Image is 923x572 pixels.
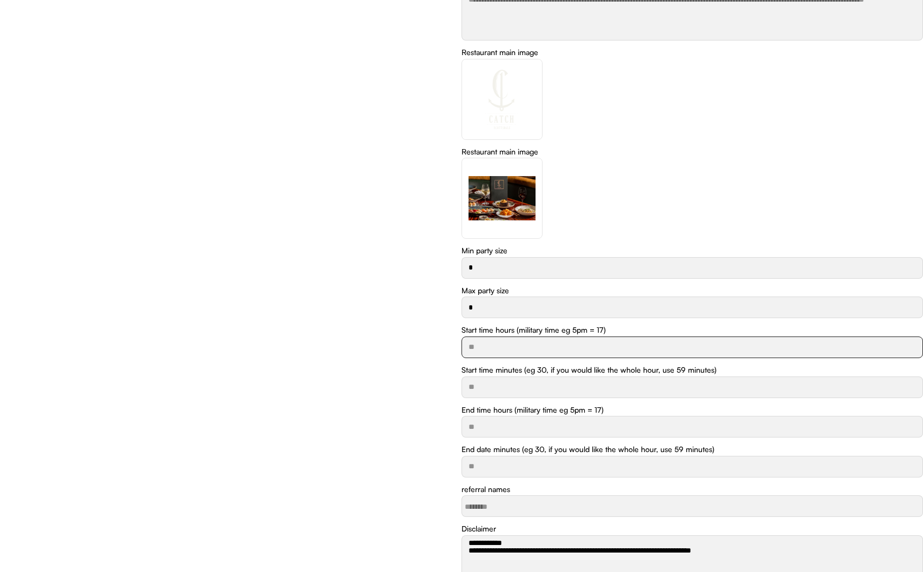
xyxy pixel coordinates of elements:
[461,47,538,58] div: Restaurant main image
[461,245,507,256] div: Min party size
[461,285,509,296] div: Max party size
[461,146,538,157] div: Restaurant main image
[461,523,496,534] div: Disclaimer
[461,444,714,455] div: End date minutes (eg 30, if you would like the whole hour, use 59 minutes)
[461,405,604,415] div: End time hours (military time eg 5pm = 17)
[461,484,510,495] div: referral names
[461,325,606,335] div: Start time hours (military time eg 5pm = 17)
[461,365,717,375] div: Start time minutes (eg 30, if you would like the whole hour, use 59 minutes)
